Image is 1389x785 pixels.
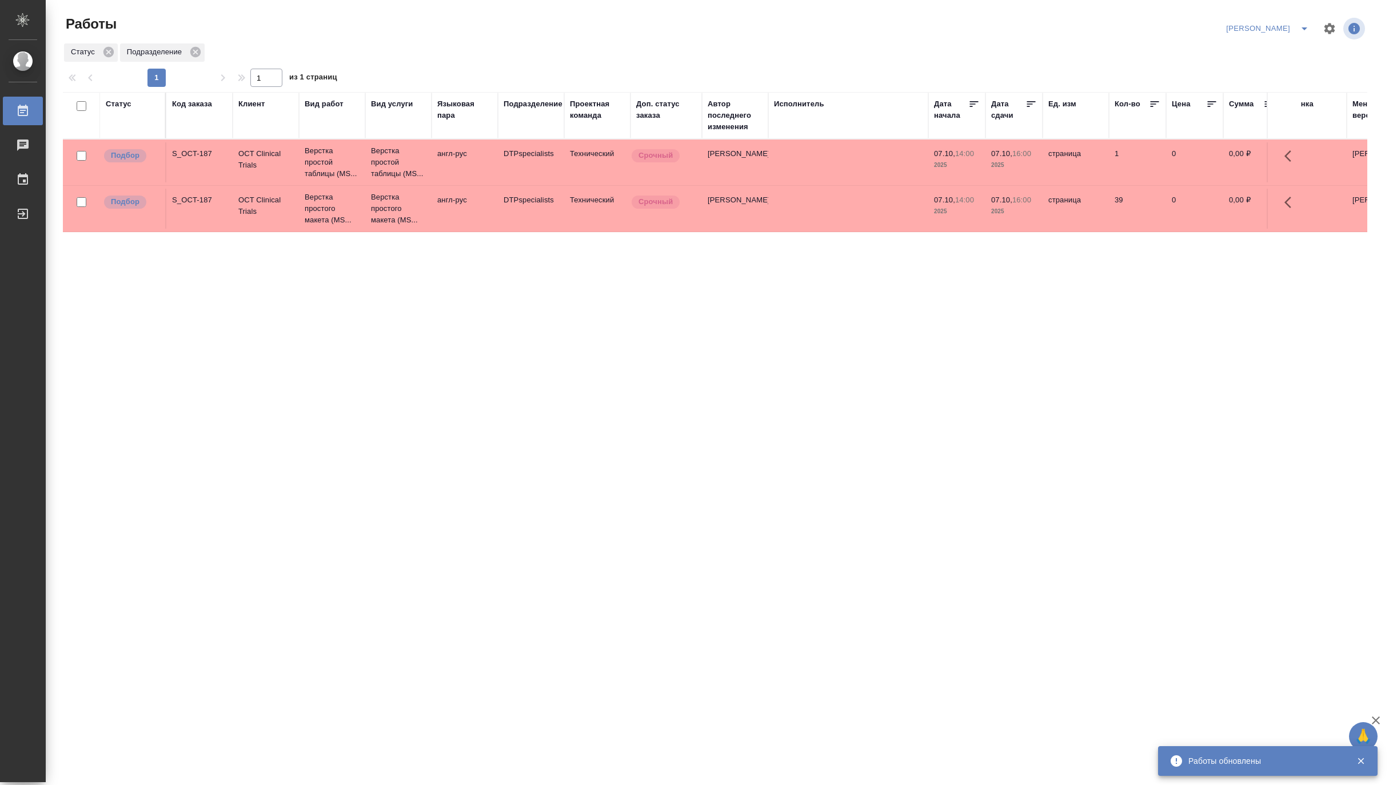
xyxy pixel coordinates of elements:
p: OCT Clinical Trials [238,194,293,217]
p: 07.10, [991,149,1012,158]
div: Дата сдачи [991,98,1025,121]
button: Здесь прячутся важные кнопки [1278,189,1305,216]
span: Работы [63,15,117,33]
td: Технический [564,189,630,229]
p: Подбор [111,150,139,161]
div: Клиент [238,98,265,110]
p: 2025 [991,160,1037,171]
button: Закрыть [1349,756,1372,766]
p: 07.10, [991,196,1012,204]
p: OCT Clinical Trials [238,148,293,171]
p: 16:00 [1012,149,1031,158]
p: Подразделение [127,46,186,58]
p: Верстка простой таблицы (MS... [371,145,426,180]
div: Работы обновлены [1188,755,1339,767]
td: 0,00 ₽ [1223,142,1280,182]
button: Здесь прячутся важные кнопки [1278,142,1305,170]
span: Настроить таблицу [1316,15,1343,42]
div: S_OCT-187 [172,194,227,206]
div: Исполнитель [774,98,824,110]
p: Статус [71,46,99,58]
p: Подбор [111,196,139,208]
div: Доп. статус заказа [636,98,696,121]
div: Проектная команда [570,98,625,121]
p: 2025 [934,206,980,217]
span: из 1 страниц [289,70,337,87]
div: Можно подбирать исполнителей [103,194,159,210]
p: Срочный [638,150,673,161]
div: Языковая пара [437,98,492,121]
div: Кол-во [1115,98,1140,110]
td: страница [1043,189,1109,229]
div: Автор последнего изменения [708,98,763,133]
td: 1 [1109,142,1166,182]
div: Код заказа [172,98,212,110]
td: страница [1043,142,1109,182]
div: Ед. изм [1048,98,1076,110]
div: S_OCT-187 [172,148,227,160]
td: [PERSON_NAME] [702,142,768,182]
div: Вид услуги [371,98,413,110]
p: 07.10, [934,196,955,204]
div: Цена [1172,98,1191,110]
span: Посмотреть информацию [1343,18,1367,39]
td: Технический [564,142,630,182]
div: Статус [64,43,118,62]
div: Оценка [1286,98,1314,110]
td: DTPspecialists [498,142,564,182]
p: 14:00 [955,149,974,158]
div: Вид работ [305,98,344,110]
div: Дата начала [934,98,968,121]
div: Сумма [1229,98,1254,110]
td: англ-рус [432,189,498,229]
div: Статус [106,98,131,110]
p: Верстка простого макета (MS... [371,192,426,226]
p: Срочный [638,196,673,208]
p: 14:00 [955,196,974,204]
td: 0 [1166,189,1223,229]
div: Можно подбирать исполнителей [103,148,159,164]
p: 07.10, [934,149,955,158]
td: англ-рус [432,142,498,182]
td: 0,00 ₽ [1223,189,1280,229]
div: split button [1223,19,1316,38]
p: Верстка простой таблицы (MS... [305,145,360,180]
button: 🙏 [1349,722,1378,751]
td: DTPspecialists [498,189,564,229]
p: 2025 [934,160,980,171]
p: Верстка простого макета (MS... [305,192,360,226]
td: 0 [1166,142,1223,182]
p: 16:00 [1012,196,1031,204]
p: 2025 [991,206,1037,217]
span: 🙏 [1354,724,1373,748]
td: [PERSON_NAME] [702,189,768,229]
div: Подразделение [504,98,562,110]
div: Подразделение [120,43,205,62]
td: 39 [1109,189,1166,229]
